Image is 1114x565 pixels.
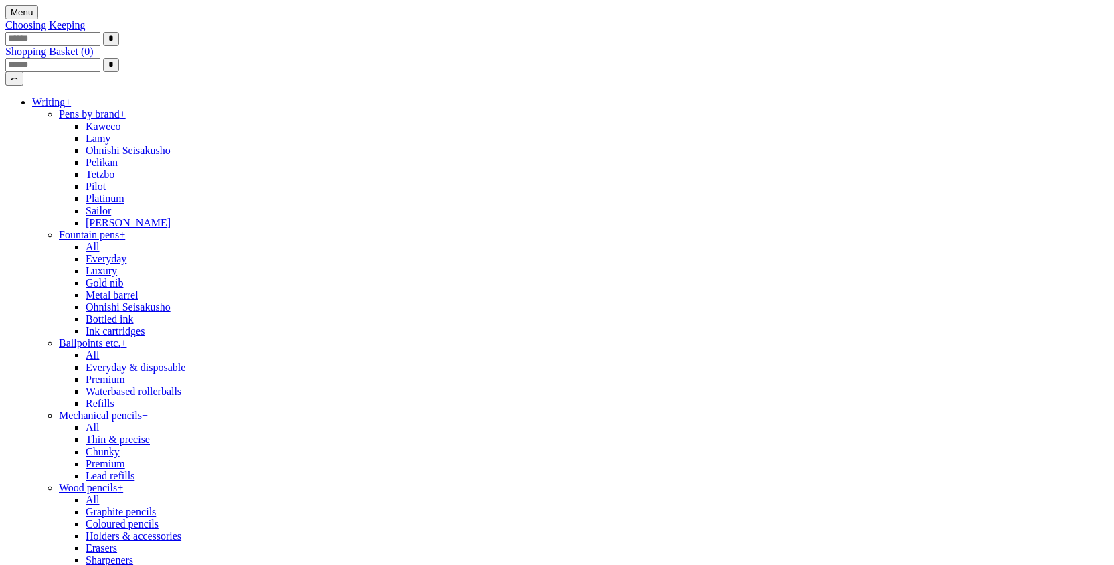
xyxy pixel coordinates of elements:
[142,410,148,421] span: +
[5,5,38,19] button: Menu
[86,434,150,445] a: Thin & precise
[86,157,118,168] a: Pelikan
[86,446,120,457] a: Chunky
[86,205,111,216] a: Sailor
[5,72,23,86] button: ⤺
[59,337,126,349] a: Ballpoints etc.+
[86,506,156,517] a: Graphite pencils
[86,470,134,481] a: Lead refills
[86,530,181,542] a: Holders & accessories
[86,374,125,385] a: Premium
[59,229,125,240] a: Fountain pens+
[86,217,171,228] a: [PERSON_NAME]
[59,410,148,421] a: Mechanical pencils+
[5,46,94,57] a: Shopping Basket (0)
[120,337,126,349] span: +
[86,361,185,373] a: Everyday & disposable
[86,542,117,554] a: Erasers
[86,181,106,192] a: Pilot
[86,145,171,156] a: Ohnishi Seisakusho
[86,494,99,505] a: All
[86,193,124,204] a: Platinum
[86,265,117,276] a: Luxury
[65,96,71,108] span: +
[86,133,110,144] a: Lamy
[59,482,123,493] a: Wood pencils+
[119,229,125,240] span: +
[86,398,114,409] a: Refills
[120,108,126,120] span: +
[59,108,126,120] a: Pens by brand+
[86,289,138,301] a: Metal barrel
[86,301,171,313] a: Ohnishi Seisakusho
[117,482,123,493] span: +
[5,19,86,31] a: Choosing Keeping
[86,349,99,361] a: All
[86,518,159,530] a: Coloured pencils
[32,96,71,108] a: Writing+
[86,241,99,252] a: All
[86,458,125,469] a: Premium
[86,386,181,397] a: Waterbased rollerballs
[86,253,126,264] a: Everyday
[86,422,99,433] a: All
[86,277,123,289] a: Gold nib
[86,313,134,325] a: Bottled ink
[86,120,120,132] a: Kaweco
[86,169,114,180] a: Tetzbo
[86,325,145,337] a: Ink cartridges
